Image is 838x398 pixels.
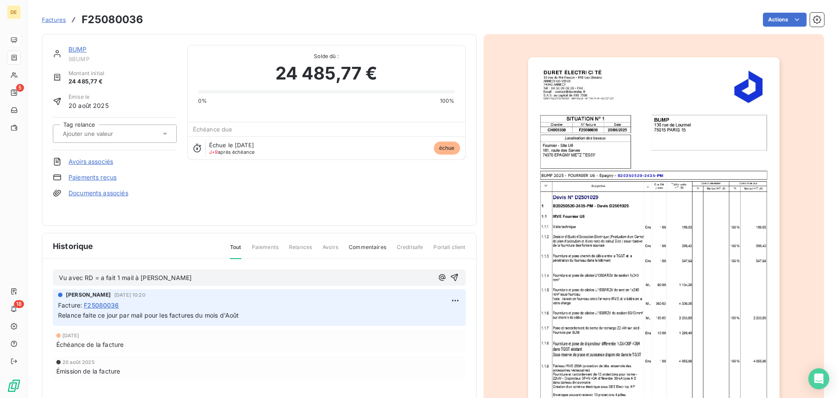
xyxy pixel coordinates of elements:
[42,15,66,24] a: Factures
[16,84,24,92] span: 5
[59,274,192,281] span: Vu avec RD = a fait 1 mail à [PERSON_NAME]
[53,240,93,252] span: Historique
[397,243,423,258] span: Creditsafe
[7,379,21,393] img: Logo LeanPay
[230,243,241,259] span: Tout
[323,243,338,258] span: Avoirs
[275,60,378,87] span: 24 485,77 €
[62,360,95,365] span: 20 août 2025
[69,55,177,62] span: 9BUMP
[69,157,113,166] a: Avoirs associés
[69,69,104,77] span: Montant initial
[7,5,21,19] div: DE
[209,149,255,155] span: après échéance
[349,243,386,258] span: Commentaires
[198,52,455,60] span: Solde dû :
[808,368,829,389] div: Open Intercom Messenger
[193,126,233,133] span: Échéance due
[209,149,218,155] span: J+9
[69,45,87,53] a: BUMP
[114,292,145,298] span: [DATE] 10:20
[69,93,109,101] span: Émise le
[14,300,24,308] span: 18
[69,189,128,197] a: Documents associés
[209,142,254,149] span: Échue le [DATE]
[69,173,117,182] a: Paiements reçus
[198,97,207,105] span: 0%
[56,367,120,376] span: Émission de la facture
[289,243,312,258] span: Relances
[58,301,82,310] span: Facture :
[440,97,455,105] span: 100%
[69,101,109,110] span: 20 août 2025
[84,301,119,310] span: F25080036
[42,16,66,23] span: Factures
[66,291,111,299] span: [PERSON_NAME]
[56,340,124,349] span: Échéance de la facture
[82,12,143,28] h3: F25080036
[763,13,807,27] button: Actions
[433,243,465,258] span: Portail client
[62,333,79,338] span: [DATE]
[69,77,104,86] span: 24 485,77 €
[434,142,460,155] span: échue
[58,311,239,319] span: Relance faite ce jour par mail pour les factures du mois d'Août
[252,243,278,258] span: Paiements
[62,130,150,138] input: Ajouter une valeur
